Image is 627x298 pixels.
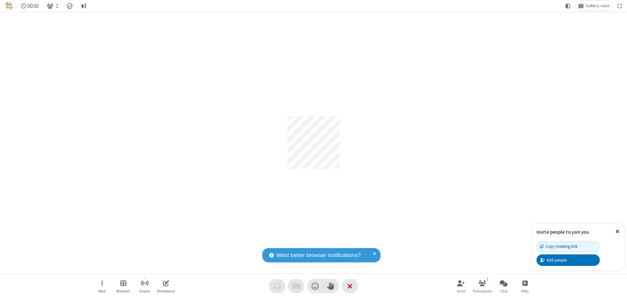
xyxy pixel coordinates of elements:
[576,1,612,11] button: Change layout
[156,277,176,295] button: Open shared whiteboard
[98,289,106,293] span: More
[473,289,492,293] span: Participants
[113,277,133,295] button: Manage Breakout Rooms
[536,229,589,235] label: Invite people to join you
[307,279,323,293] button: Send a reaction
[494,277,514,295] button: Open chat
[473,277,492,295] button: Open participant list
[27,3,39,9] span: 00:00
[500,289,508,293] span: Chat
[323,279,339,293] button: Raise hand
[515,277,535,295] button: Open poll
[78,1,89,11] button: Conversation
[135,277,154,295] button: Start streaming
[342,279,358,293] button: End or leave meeting
[18,1,42,11] div: Timer
[521,289,529,293] span: Polls
[611,224,624,240] button: Close popover
[615,1,625,11] button: Fullscreen
[64,1,76,11] div: Meeting details Encryption enabled
[536,241,600,252] button: Copy meeting link
[563,1,573,11] button: Using system theme
[139,289,150,293] span: Stream
[536,254,600,266] button: Add people
[451,277,471,295] button: Invite participants (Alt+I)
[288,279,304,293] button: Video
[485,276,491,282] div: 1
[269,279,285,293] button: Audio problem - check your Internet connection or call by phone
[5,2,13,10] img: QA Selenium DO NOT DELETE OR CHANGE
[116,289,130,293] span: Breakout
[540,243,577,249] div: Copy meeting link
[92,277,112,295] button: Open menu
[157,289,175,293] span: Whiteboard
[586,3,610,9] span: Gallery view
[56,3,58,9] span: 1
[276,251,361,260] span: Want better browser notifications?
[457,289,465,293] span: Invite
[44,1,61,11] button: Open participant list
